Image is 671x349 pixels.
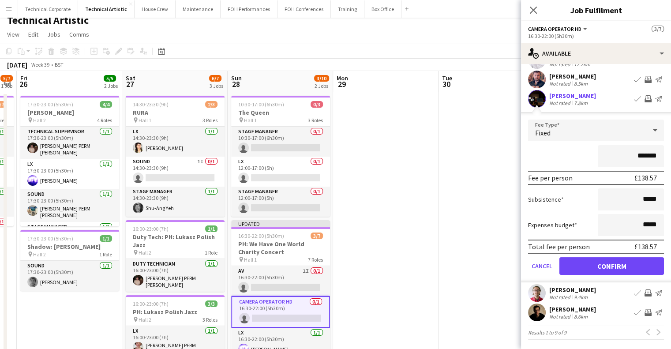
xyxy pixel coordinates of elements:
[44,29,64,40] a: Jobs
[335,79,348,89] span: 29
[20,74,27,82] span: Fri
[528,26,581,32] span: Camera Operator HD
[20,222,119,252] app-card-role: Stage Manager1/1
[231,127,330,157] app-card-role: Stage Manager0/110:30-17:00 (6h30m)
[549,313,572,320] div: Not rated
[1,83,12,89] div: 1 Job
[549,72,596,80] div: [PERSON_NAME]
[231,157,330,187] app-card-role: LX0/112:00-17:00 (5h)
[202,117,217,124] span: 3 Roles
[231,266,330,296] app-card-role: AV1I0/116:30-22:00 (5h30m)
[7,60,27,69] div: [DATE]
[126,187,225,217] app-card-role: Stage Manager1/114:30-23:30 (9h)Shu-Ang Yeh
[244,117,257,124] span: Hall 1
[7,14,89,27] h1: Technical Artistic
[331,0,364,18] button: Training
[133,225,169,232] span: 16:00-23:00 (7h)
[231,296,330,328] app-card-role: Camera Operator HD0/116:30-22:00 (5h30m)
[315,83,329,89] div: 2 Jobs
[33,117,46,124] span: Hall 2
[139,117,151,124] span: Hall 1
[126,74,135,82] span: Sat
[314,75,329,82] span: 3/10
[69,30,89,38] span: Comms
[231,109,330,116] h3: The Queen
[27,235,73,242] span: 17:30-23:00 (5h30m)
[28,30,38,38] span: Edit
[55,61,64,68] div: BST
[47,30,60,38] span: Jobs
[20,109,119,116] h3: [PERSON_NAME]
[238,101,284,108] span: 10:30-17:00 (6h30m)
[528,221,577,229] label: Expenses budget
[549,61,572,68] div: Not rated
[521,4,671,16] h3: Job Fulfilment
[20,261,119,291] app-card-role: Sound1/117:30-23:00 (5h30m)[PERSON_NAME]
[205,300,217,307] span: 3/3
[231,220,330,227] div: Updated
[0,75,13,82] span: 5/7
[205,249,217,256] span: 1 Role
[652,26,664,32] span: 3/7
[528,257,556,275] button: Cancel
[528,329,566,336] span: Results 1 to 9 of 9
[133,101,169,108] span: 14:30-23:30 (9h)
[549,286,596,294] div: [PERSON_NAME]
[231,96,330,217] div: 10:30-17:00 (6h30m)0/3The Queen Hall 13 RolesStage Manager0/110:30-17:00 (6h30m) LX0/112:00-17:00...
[364,0,401,18] button: Box Office
[20,127,119,159] app-card-role: Technical Supervisor1/117:30-23:00 (5h30m)[PERSON_NAME] PERM [PERSON_NAME]
[221,0,277,18] button: FOH Performances
[549,294,572,300] div: Not rated
[126,157,225,187] app-card-role: Sound1I0/114:30-23:30 (9h)
[231,74,242,82] span: Sun
[210,83,223,89] div: 3 Jobs
[572,80,589,87] div: 8.5km
[572,313,589,320] div: 8.6km
[100,235,112,242] span: 1/1
[442,74,452,82] span: Tue
[549,92,596,100] div: [PERSON_NAME]
[176,0,221,18] button: Maintenance
[205,225,217,232] span: 1/1
[139,316,151,323] span: Hall 2
[308,117,323,124] span: 3 Roles
[559,257,664,275] button: Confirm
[549,305,596,313] div: [PERSON_NAME]
[126,96,225,217] app-job-card: 14:30-23:30 (9h)2/3RURA Hall 13 RolesLX1/114:30-23:30 (9h)[PERSON_NAME]Sound1I0/114:30-23:30 (9h)...
[19,79,27,89] span: 26
[231,187,330,217] app-card-role: Stage Manager0/112:00-17:00 (5h)
[634,242,657,251] div: £138.57
[27,101,73,108] span: 17:30-23:00 (5h30m)
[100,101,112,108] span: 4/4
[66,29,93,40] a: Comms
[126,127,225,157] app-card-role: LX1/114:30-23:30 (9h)[PERSON_NAME]
[126,109,225,116] h3: RURA
[20,96,119,226] app-job-card: 17:30-23:00 (5h30m)4/4[PERSON_NAME] Hall 24 RolesTechnical Supervisor1/117:30-23:00 (5h30m)[PERSO...
[202,316,217,323] span: 3 Roles
[238,233,284,239] span: 16:30-22:00 (5h30m)
[126,220,225,292] app-job-card: 16:00-23:00 (7h)1/1Duty Tech: PH: Lukasz Polish Jazz Hall 21 RoleDuty Technician1/116:00-23:00 (7...
[4,29,23,40] a: View
[308,256,323,263] span: 7 Roles
[33,251,46,258] span: Hall 2
[20,230,119,291] app-job-card: 17:30-23:00 (5h30m)1/1Shadow: [PERSON_NAME] Hall 21 RoleSound1/117:30-23:00 (5h30m)[PERSON_NAME]
[20,243,119,251] h3: Shadow: [PERSON_NAME]
[126,259,225,292] app-card-role: Duty Technician1/116:00-23:00 (7h)[PERSON_NAME] PERM [PERSON_NAME]
[29,61,51,68] span: Week 39
[311,233,323,239] span: 3/7
[572,294,589,300] div: 9.4km
[97,117,112,124] span: 4 Roles
[337,74,348,82] span: Mon
[549,80,572,87] div: Not rated
[104,83,118,89] div: 2 Jobs
[521,43,671,64] div: Available
[572,61,592,68] div: 12.2km
[528,195,564,203] label: Subsistence
[244,256,257,263] span: Hall 1
[231,240,330,256] h3: PH: We Have One World Charity Concert
[205,101,217,108] span: 2/3
[20,159,119,189] app-card-role: LX1/117:30-23:00 (5h30m)[PERSON_NAME]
